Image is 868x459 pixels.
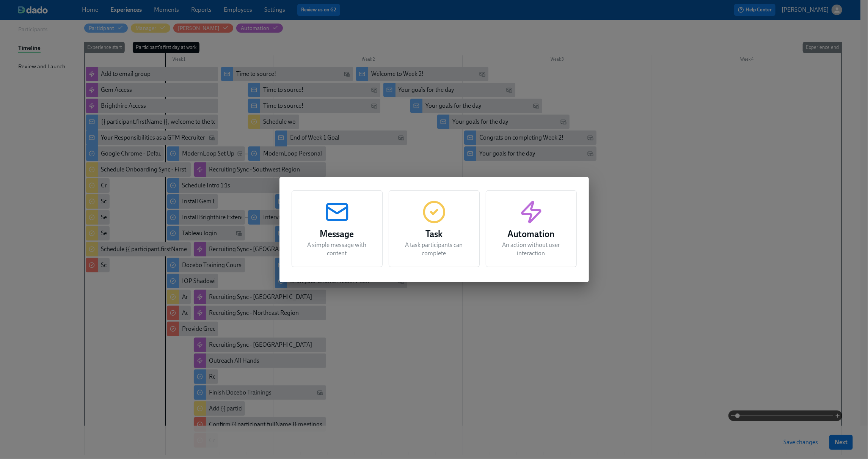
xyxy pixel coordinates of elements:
[495,241,567,258] p: An action without user interaction
[486,190,577,267] button: AutomationAn action without user interaction
[398,241,470,258] p: A task participants can complete
[398,227,470,241] h3: Task
[301,241,373,258] p: A simple message with content
[389,190,480,267] button: TaskA task participants can complete
[301,227,373,241] h3: Message
[495,227,567,241] h3: Automation
[292,190,383,267] button: MessageA simple message with content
